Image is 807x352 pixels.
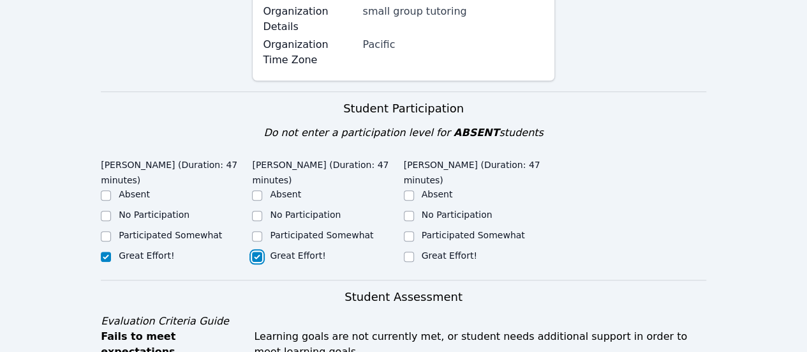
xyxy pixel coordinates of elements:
label: Great Effort! [119,250,174,261]
label: Great Effort! [270,250,325,261]
div: Do not enter a participation level for students [101,125,706,141]
label: No Participation [119,210,189,220]
span: ABSENT [454,126,499,139]
div: small group tutoring [362,4,544,19]
legend: [PERSON_NAME] (Duration: 47 minutes) [101,153,252,188]
label: Organization Time Zone [263,37,355,68]
label: Absent [422,189,453,199]
label: Organization Details [263,4,355,34]
label: Participated Somewhat [270,230,373,240]
h3: Student Participation [101,100,706,118]
label: Participated Somewhat [119,230,222,240]
div: Pacific [362,37,544,52]
legend: [PERSON_NAME] (Duration: 47 minutes) [252,153,403,188]
label: Absent [119,189,150,199]
label: Absent [270,189,301,199]
legend: [PERSON_NAME] (Duration: 47 minutes) [404,153,555,188]
div: Evaluation Criteria Guide [101,314,706,329]
label: Participated Somewhat [422,230,525,240]
label: Great Effort! [422,250,477,261]
h3: Student Assessment [101,288,706,306]
label: No Participation [422,210,492,220]
label: No Participation [270,210,341,220]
